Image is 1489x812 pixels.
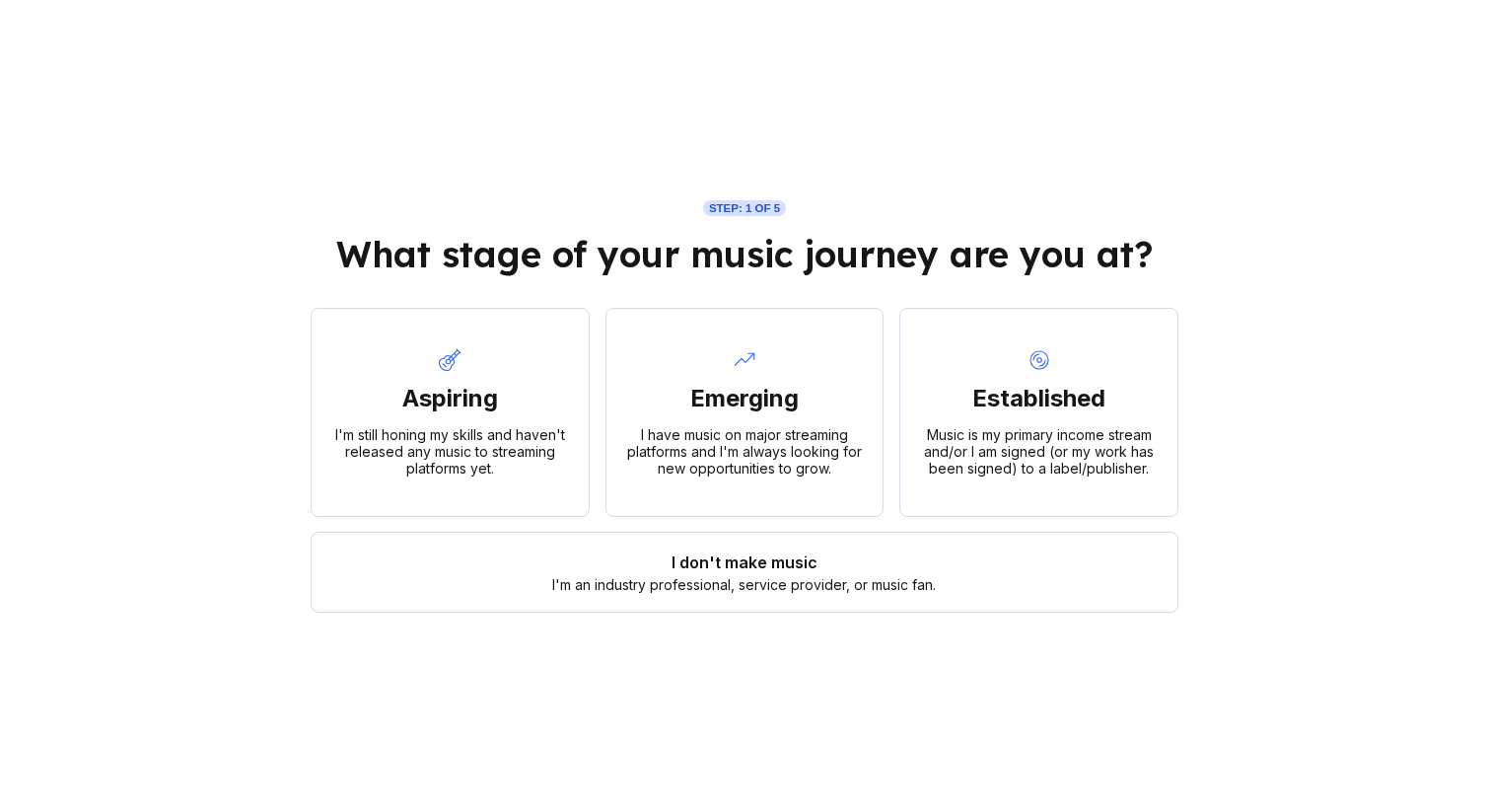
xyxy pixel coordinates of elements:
[972,384,1105,426] div: Established
[690,384,799,426] div: Emerging
[918,426,1160,477] div: Music is my primary income stream and/or I am signed (or my work has been signed) to a label/publ...
[329,426,571,477] div: I'm still honing my skills and haven't released any music to streaming platforms yet.
[402,384,498,426] div: Aspiring
[624,426,866,477] div: I have music on major streaming platforms and I'm always looking for new opportunities to grow.
[672,553,817,576] div: I don't make music
[552,576,936,593] div: I'm an industry professional, service provider, or music fan.
[703,200,786,216] strong: STEP: 1 of 5
[336,216,1153,292] div: What stage of your music journey are you at?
